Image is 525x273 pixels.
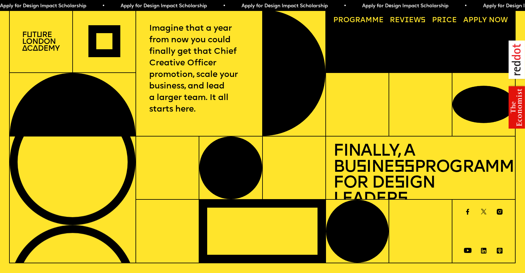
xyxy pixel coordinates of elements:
[394,175,404,192] span: s
[333,144,508,208] h1: Finally, a Bu ine Programme for De ign Leader
[356,159,366,176] span: s
[360,17,365,24] span: a
[386,13,429,28] a: Reviews
[460,13,511,28] a: Apply now
[464,4,467,9] span: •
[330,13,387,28] a: Programme
[102,4,105,9] span: •
[344,4,346,9] span: •
[463,17,468,24] span: A
[428,13,461,28] a: Price
[397,191,407,208] span: s
[149,23,249,115] p: Imagine that a year from now you could finally get that Chief Creative Officer promotion, scale y...
[223,4,225,9] span: •
[394,159,414,176] span: ss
